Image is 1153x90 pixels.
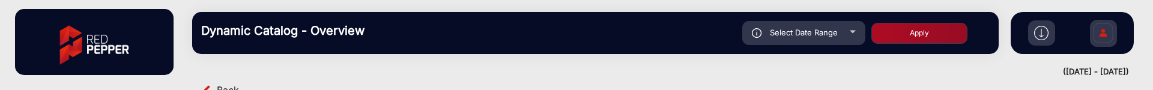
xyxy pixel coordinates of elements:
[770,28,838,37] span: Select Date Range
[180,66,1129,78] div: ([DATE] - [DATE])
[752,28,762,38] img: icon
[1091,14,1116,56] img: Sign%20Up.svg
[1034,26,1049,40] img: h2download.svg
[871,23,967,44] button: Apply
[51,15,138,75] img: vmg-logo
[201,23,369,38] h3: Dynamic Catalog - Overview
